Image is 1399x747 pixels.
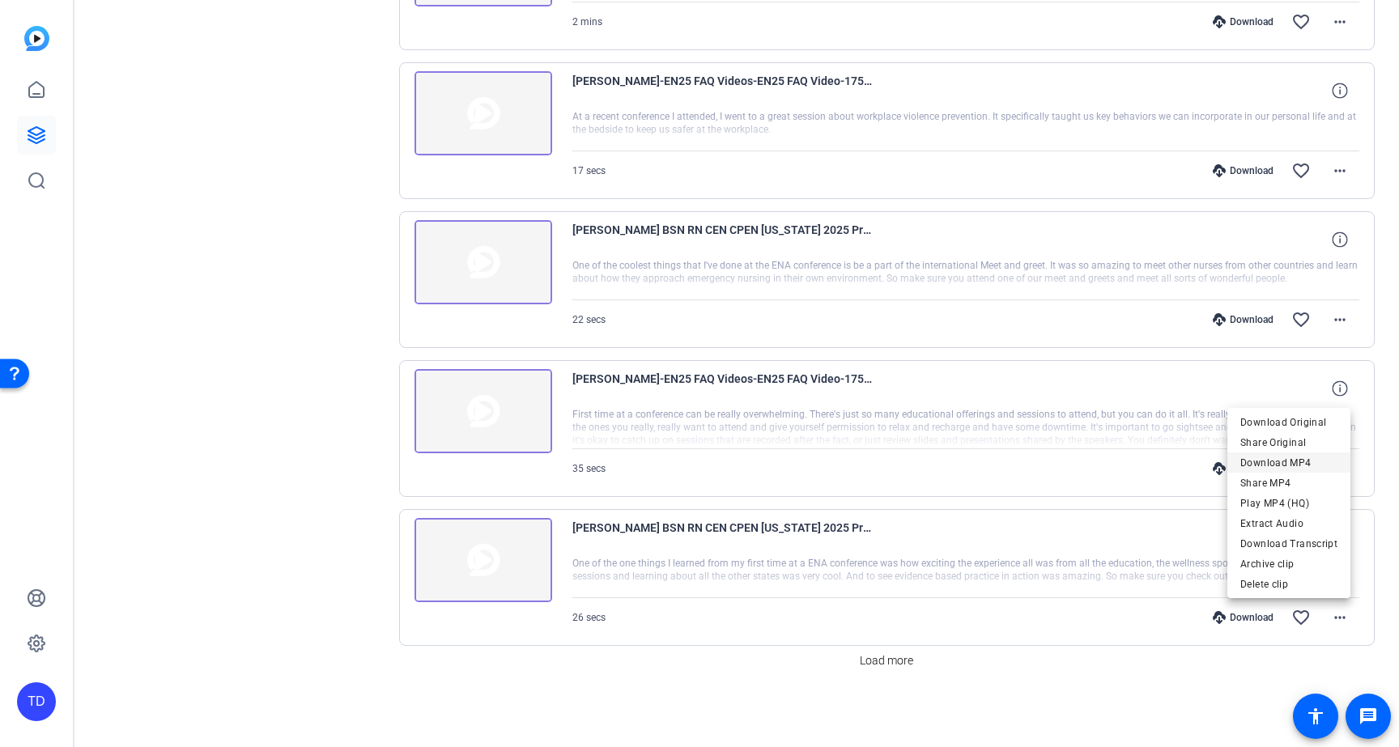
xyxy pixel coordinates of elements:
[1240,494,1337,513] span: Play MP4 (HQ)
[1240,575,1337,594] span: Delete clip
[1240,433,1337,452] span: Share Original
[1240,473,1337,493] span: Share MP4
[1240,514,1337,533] span: Extract Audio
[1240,453,1337,473] span: Download MP4
[1240,413,1337,432] span: Download Original
[1240,554,1337,574] span: Archive clip
[1240,534,1337,554] span: Download Transcript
